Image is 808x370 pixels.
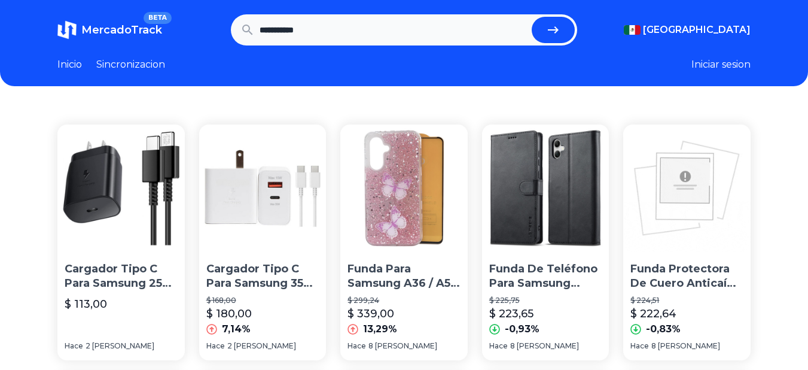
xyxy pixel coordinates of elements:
p: Cargador Tipo C Para Samsung 35w A56 A16 A06 Carga Rapida [206,262,319,292]
span: [GEOGRAPHIC_DATA] [643,23,751,37]
p: $ 224,51 [630,296,743,305]
img: Cargador Tipo C Para Samsung 35w A56 A16 A06 Carga Rapida [199,125,327,252]
p: $ 113,00 [65,296,107,313]
span: Hace [489,341,508,351]
p: Funda Protectora De Cuero Anticaída Para Samsung Galaxy A56 [630,262,743,292]
p: Cargador Tipo C Para Samsung 25w Carga Rapida A56 A06 Cable [65,262,178,292]
button: [GEOGRAPHIC_DATA] [624,23,751,37]
span: Hace [630,341,649,351]
p: $ 339,00 [347,305,394,322]
span: 2 [PERSON_NAME] [227,341,296,351]
a: Inicio [57,57,82,72]
p: -0,93% [505,322,539,336]
p: $ 299,24 [347,296,461,305]
a: Cargador Tipo C Para Samsung 25w Carga Rapida A56 A06 CableCargador Tipo C Para Samsung 25w Carga... [57,125,185,360]
span: MercadoTrack [81,23,162,37]
p: $ 180,00 [206,305,252,322]
a: Sincronizacion [96,57,165,72]
a: Funda Para Samsung A36 / A56 Protector Diseño + MicaFunda Para Samsung A36 / A56 Protector Diseño... [340,125,468,360]
p: Funda Para Samsung A36 / A56 Protector Diseño + Mica [347,262,461,292]
span: 2 [PERSON_NAME] [86,341,154,351]
span: 8 [PERSON_NAME] [651,341,720,351]
p: Funda De Teléfono Para Samsung Galaxy A16 A06 A36 5g A56 A55 [489,262,602,292]
p: $ 225,75 [489,296,602,305]
span: Hace [206,341,225,351]
p: 7,14% [222,322,251,336]
span: 8 [PERSON_NAME] [510,341,579,351]
p: $ 223,65 [489,305,533,322]
img: Funda Para Samsung A36 / A56 Protector Diseño + Mica [340,125,468,252]
a: Funda De Teléfono Para Samsung Galaxy A16 A06 A36 5g A56 A55Funda De Teléfono Para Samsung Galaxy... [482,125,609,360]
img: Mexico [624,25,641,35]
a: Funda Protectora De Cuero Anticaída Para Samsung Galaxy A56Funda Protectora De Cuero Anticaída Pa... [623,125,751,360]
img: MercadoTrack [57,20,77,40]
p: $ 168,00 [206,296,319,305]
span: BETA [144,12,172,24]
button: Iniciar sesion [691,57,751,72]
a: Cargador Tipo C Para Samsung 35w A56 A16 A06 Carga RapidaCargador Tipo C Para Samsung 35w A56 A16... [199,125,327,360]
a: MercadoTrackBETA [57,20,162,40]
span: Hace [347,341,366,351]
p: 13,29% [363,322,397,336]
p: -0,83% [646,322,681,336]
img: Cargador Tipo C Para Samsung 25w Carga Rapida A56 A06 Cable [57,125,185,252]
span: 8 [PERSON_NAME] [368,341,437,351]
img: Funda Protectora De Cuero Anticaída Para Samsung Galaxy A56 [623,125,751,252]
img: Funda De Teléfono Para Samsung Galaxy A16 A06 A36 5g A56 A55 [482,125,609,252]
p: $ 222,64 [630,305,676,322]
span: Hace [65,341,83,351]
